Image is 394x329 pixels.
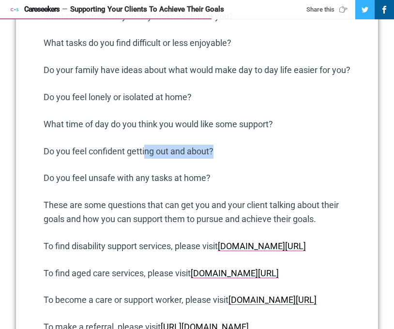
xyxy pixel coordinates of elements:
[44,90,351,105] p: Do you feel lonely or isolated at home?
[306,5,350,14] div: Share this
[70,5,299,15] div: Supporting Your Clients To Achieve Their Goals
[191,268,279,278] a: [DOMAIN_NAME][URL]
[44,239,351,254] p: To find disability support services, please visit
[10,5,60,15] a: Careseekers
[24,5,60,14] span: Careseekers
[10,5,19,15] img: Careseekers icon
[44,171,351,185] p: Do you feel unsafe with any tasks at home?
[44,198,351,226] p: These are some questions that can get you and your client talking about their goals and how you c...
[44,145,351,159] p: Do you feel confident getting out and about?
[218,241,306,251] a: [DOMAIN_NAME][URL]
[44,118,351,132] p: What time of day do you think you would like some support?
[44,293,351,307] p: To become a care or support worker, please visit
[62,6,68,13] span: —
[44,36,351,50] p: What tasks do you find difficult or less enjoyable?
[44,267,351,281] p: To find aged care services, please visit
[228,295,317,305] a: [DOMAIN_NAME][URL]
[44,63,351,77] p: Do your family have ideas about what would make day to day life easier for you?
